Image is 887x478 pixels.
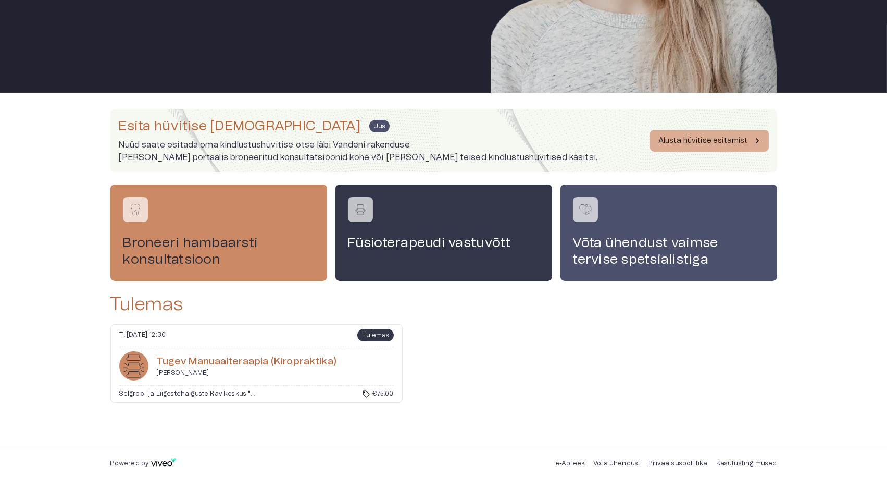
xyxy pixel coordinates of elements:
p: [PERSON_NAME] [157,369,336,377]
img: Võta ühendust vaimse tervise spetsialistiga logo [578,202,593,217]
p: Selgroo- ja Liigestehaiguste Ravikeskus "[PERSON_NAME] Therapy" [119,389,257,398]
p: Võta ühendust [593,459,640,468]
a: Kasutustingimused [716,460,777,467]
h4: Võta ühendust vaimse tervise spetsialistiga [573,235,765,268]
p: Nüüd saate esitada oma kindlustushüvitise otse läbi Vandeni rakenduse. [119,139,598,151]
img: Füsioterapeudi vastuvõtt logo [353,202,368,217]
img: Broneeri hambaarsti konsultatsioon logo [128,202,143,217]
p: [PERSON_NAME] portaalis broneeritud konsultatsioonid kohe või [PERSON_NAME] teised kindlustushüvi... [119,151,598,164]
p: €75.00 [372,389,393,398]
span: Tulemas [357,329,393,341]
a: Navigate to booking details [110,324,403,403]
button: Alusta hüvitise esitamist [650,130,769,152]
a: e-Apteek [555,460,585,467]
p: Powered by [110,459,149,468]
h4: Broneeri hambaarsti konsultatsioon [123,235,315,268]
p: T, [DATE] 12:30 [119,330,166,339]
a: Navigate to service booking [110,185,327,280]
a: Navigate to service booking [335,185,552,280]
h2: Tulemas [110,293,183,316]
p: Alusta hüvitise esitamist [658,136,748,146]
a: Navigate to service booking [560,185,777,280]
h4: Füsioterapeudi vastuvõtt [348,235,540,251]
h6: Tugev Man­u­aal­ter­aapia (Kiro­prak­ti­ka) [157,355,336,369]
a: Privaatsuspoliitika [648,460,707,467]
span: Uus [369,120,390,132]
h4: Esita hüvitise [DEMOGRAPHIC_DATA] [119,118,361,134]
span: sell [362,390,370,398]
